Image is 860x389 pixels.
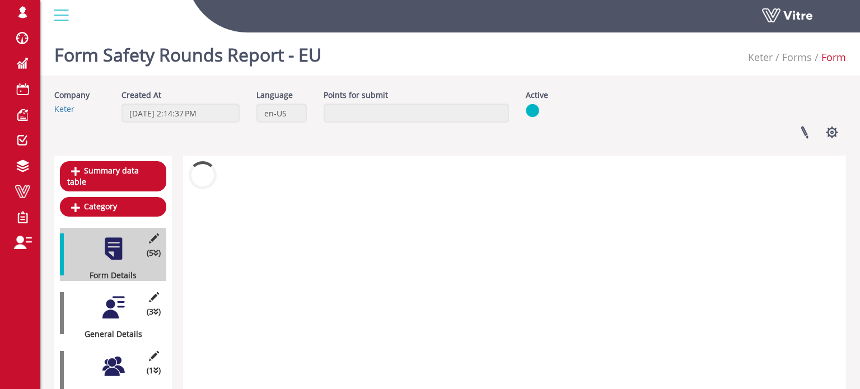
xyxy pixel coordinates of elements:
span: (5 ) [147,247,161,259]
img: yes [526,104,539,118]
label: Language [256,90,293,101]
div: General Details [60,329,158,340]
label: Company [54,90,90,101]
a: Summary data table [60,161,166,191]
label: Created At [121,90,161,101]
div: Form Details [60,270,158,281]
a: Forms [782,50,812,64]
span: (3 ) [147,306,161,317]
h1: Form Safety Rounds Report - EU [54,28,321,76]
a: Category [60,197,166,216]
label: Active [526,90,548,101]
a: Keter [748,50,773,64]
a: Keter [54,104,74,114]
li: Form [812,50,846,65]
span: (1 ) [147,365,161,376]
label: Points for submit [324,90,388,101]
